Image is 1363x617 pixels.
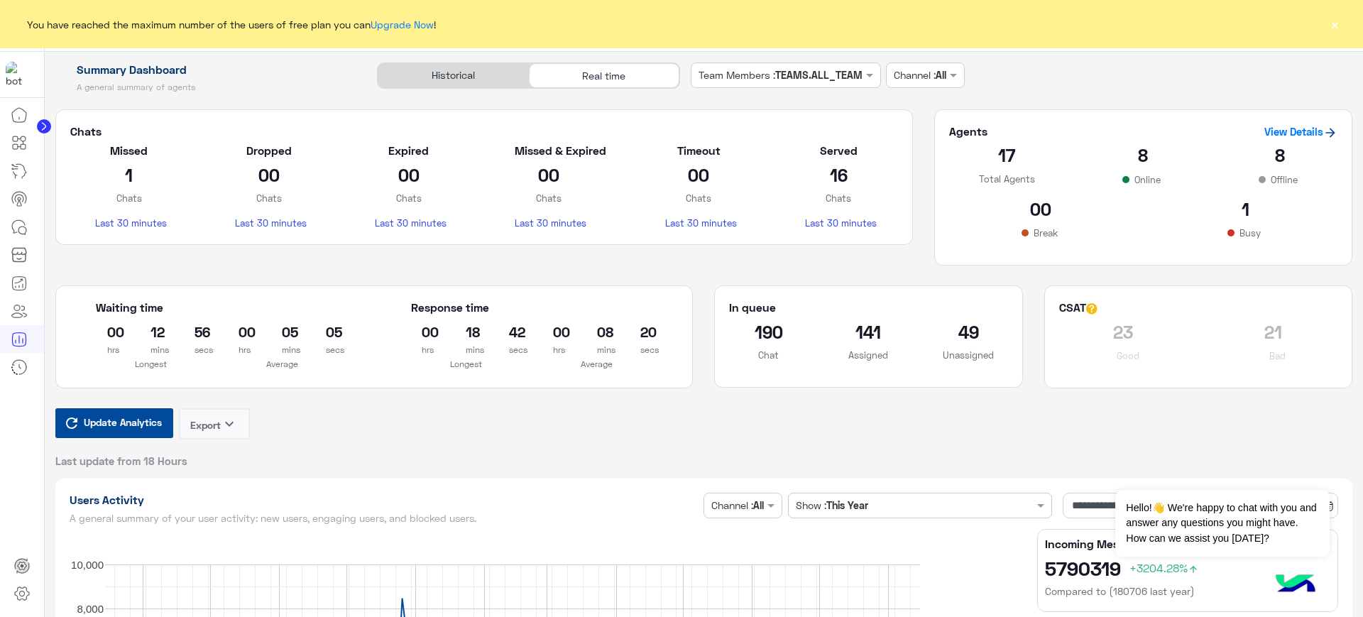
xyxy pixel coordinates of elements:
[729,320,808,343] h2: 190
[96,357,206,371] p: Longest
[1045,537,1330,551] h5: Incoming Messages
[1271,560,1320,610] img: hulul-logo.png
[529,63,679,88] div: Real time
[515,216,582,230] p: Last 30 minutes
[1132,173,1164,187] p: Online
[949,124,987,138] h5: Agents
[542,357,652,371] p: Average
[239,320,239,343] h2: 00
[326,343,327,357] p: secs
[235,216,302,230] p: Last 30 minutes
[1268,173,1301,187] p: Offline
[829,348,908,362] p: Assigned
[150,343,151,357] p: mins
[95,163,163,186] h2: 1
[107,343,108,357] p: hrs
[805,163,872,186] h2: 16
[371,18,434,31] a: Upgrade Now
[805,216,872,230] p: Last 30 minutes
[553,320,554,343] h2: 00
[282,343,283,357] p: mins
[378,63,528,88] div: Historical
[1085,143,1200,166] h2: 8
[805,143,872,158] h5: Served
[597,320,598,343] h2: 08
[1031,226,1061,240] p: Break
[729,348,808,362] p: Chat
[640,343,641,357] p: secs
[55,408,173,438] button: Update Analytics
[411,357,521,371] p: Longest
[55,62,361,77] h1: Summary Dashboard
[70,493,699,507] h1: Users Activity
[1222,143,1337,166] h2: 8
[27,17,436,32] span: You have reached the maximum number of the users of free plan you can !
[375,216,442,230] p: Last 30 minutes
[949,143,1064,166] h2: 17
[805,191,872,205] p: Chats
[195,343,195,357] p: secs
[107,320,108,343] h2: 00
[515,191,582,205] p: Chats
[515,143,582,158] h5: Missed & Expired
[235,163,302,186] h2: 00
[509,343,510,357] p: secs
[929,348,1008,362] p: Unassigned
[949,197,1133,220] h2: 00
[70,513,699,524] h5: A general summary of your user activity: new users, engaging users, and blocked users.
[235,191,302,205] p: Chats
[729,300,776,315] h5: In queue
[375,143,442,158] h5: Expired
[1266,349,1288,363] p: Bad
[6,62,31,87] img: 1403182699927242
[665,143,733,158] h5: Timeout
[227,357,337,371] p: Average
[1264,125,1337,138] a: View Details
[375,191,442,205] p: Chats
[1209,320,1337,343] h2: 21
[239,343,239,357] p: hrs
[77,603,104,615] text: 8,000
[326,320,327,343] h2: 05
[1115,490,1329,557] span: Hello!👋 We're happy to chat with you and answer any questions you might have. How can we assist y...
[71,559,104,571] text: 10,000
[95,191,163,205] p: Chats
[70,124,898,138] h5: Chats
[1045,584,1330,599] h6: Compared to (180706 last year)
[282,320,283,343] h2: 05
[95,143,163,158] h5: Missed
[1059,320,1188,343] h2: 23
[179,408,250,439] button: Exportkeyboard_arrow_down
[150,320,151,343] h2: 12
[949,172,1064,186] p: Total Agents
[597,343,598,357] p: mins
[221,415,238,432] i: keyboard_arrow_down
[55,454,187,468] span: Last update from 18 Hours
[929,320,1008,343] h2: 49
[375,163,442,186] h2: 00
[411,300,489,315] h5: Response time
[1328,17,1342,31] button: ×
[195,320,195,343] h2: 56
[665,191,733,205] p: Chats
[553,343,554,357] p: hrs
[1154,197,1337,220] h2: 1
[96,300,336,315] h5: Waiting time
[665,216,733,230] p: Last 30 minutes
[1045,557,1330,579] h2: 5790319
[640,320,641,343] h2: 20
[509,320,510,343] h2: 42
[1129,561,1199,574] span: +3204.28%
[829,320,908,343] h2: 141
[80,413,165,432] span: Update Analytics
[1114,349,1142,363] p: Good
[1059,300,1097,315] h5: CSAT
[515,163,582,186] h2: 00
[95,216,163,230] p: Last 30 minutes
[235,143,302,158] h5: Dropped
[665,163,733,186] h2: 00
